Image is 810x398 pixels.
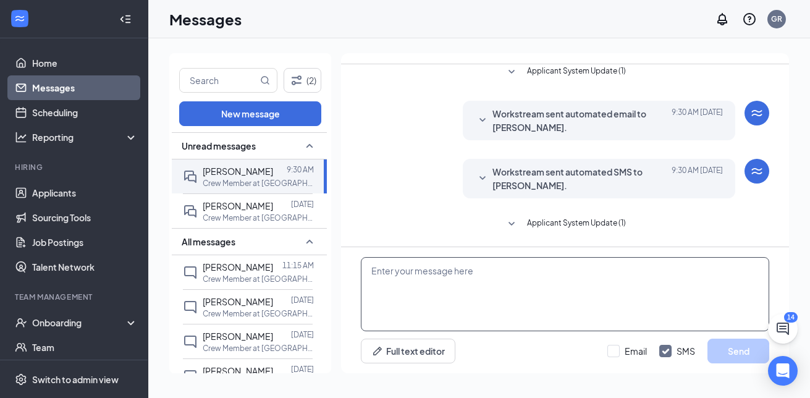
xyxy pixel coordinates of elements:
button: SmallChevronDownApplicant System Update (1) [504,65,626,80]
svg: Pen [371,345,384,357]
p: [DATE] [291,199,314,210]
span: [PERSON_NAME] [203,200,273,211]
p: [DATE] [291,364,314,375]
button: Send [707,339,769,363]
a: Job Postings [32,230,138,255]
svg: SmallChevronDown [504,65,519,80]
span: Applicant System Update (1) [527,65,626,80]
p: Crew Member at [GEOGRAPHIC_DATA] [GEOGRAPHIC_DATA] [203,178,314,188]
div: Open Intercom Messenger [768,356,798,386]
svg: Analysis [15,131,27,143]
button: Filter (2) [284,68,321,93]
button: SmallChevronDownApplicant System Update (1) [504,217,626,232]
div: 14 [784,312,798,323]
svg: Filter [289,73,304,88]
svg: Collapse [119,13,132,25]
svg: SmallChevronDown [475,171,490,186]
svg: WorkstreamLogo [749,164,764,179]
p: [DATE] [291,295,314,305]
svg: ChatInactive [183,265,198,280]
span: Workstream sent automated email to [PERSON_NAME]. [492,107,667,134]
a: Scheduling [32,100,138,125]
svg: UserCheck [15,316,27,329]
p: 9:30 AM [287,164,314,175]
p: Crew Member at [GEOGRAPHIC_DATA] [GEOGRAPHIC_DATA] [203,343,314,354]
div: GR [771,14,782,24]
input: Search [180,69,258,92]
svg: Notifications [715,12,730,27]
p: Crew Member at [GEOGRAPHIC_DATA] [GEOGRAPHIC_DATA] [203,274,314,284]
span: Unread messages [182,140,256,152]
a: Team [32,335,138,360]
button: ChatActive [768,314,798,344]
h1: Messages [169,9,242,30]
svg: DoubleChat [183,204,198,219]
span: [PERSON_NAME] [203,166,273,177]
svg: ChatInactive [183,334,198,349]
svg: MagnifyingGlass [260,75,270,85]
svg: SmallChevronUp [302,234,317,249]
button: New message [179,101,321,126]
a: Sourcing Tools [32,205,138,230]
div: Hiring [15,162,135,172]
span: Workstream sent automated SMS to [PERSON_NAME]. [492,165,667,192]
span: [PERSON_NAME] [203,331,273,342]
div: Switch to admin view [32,373,119,386]
span: [PERSON_NAME] [203,296,273,307]
svg: SmallChevronDown [504,217,519,232]
a: Talent Network [32,255,138,279]
div: Team Management [15,292,135,302]
p: 11:15 AM [282,260,314,271]
svg: Settings [15,373,27,386]
svg: SmallChevronUp [302,138,317,153]
svg: ChatActive [775,321,790,336]
button: Full text editorPen [361,339,455,363]
svg: DoubleChat [183,169,198,184]
svg: WorkstreamLogo [14,12,26,25]
svg: QuestionInfo [742,12,757,27]
a: Applicants [32,180,138,205]
span: Applicant System Update (1) [527,217,626,232]
a: Home [32,51,138,75]
svg: ChatInactive [183,300,198,315]
a: Messages [32,75,138,100]
span: [DATE] 9:30 AM [672,107,723,134]
p: Crew Member at [GEOGRAPHIC_DATA] [GEOGRAPHIC_DATA] [203,308,314,319]
p: Crew Member at [GEOGRAPHIC_DATA] [GEOGRAPHIC_DATA] [203,213,314,223]
svg: WorkstreamLogo [749,106,764,121]
div: Reporting [32,131,138,143]
span: [PERSON_NAME] [203,261,273,273]
p: [DATE] [291,329,314,340]
span: [DATE] 9:30 AM [672,165,723,192]
svg: ChatInactive [183,369,198,384]
span: [PERSON_NAME] [203,365,273,376]
div: Onboarding [32,316,127,329]
svg: SmallChevronDown [475,113,490,128]
span: All messages [182,235,235,248]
